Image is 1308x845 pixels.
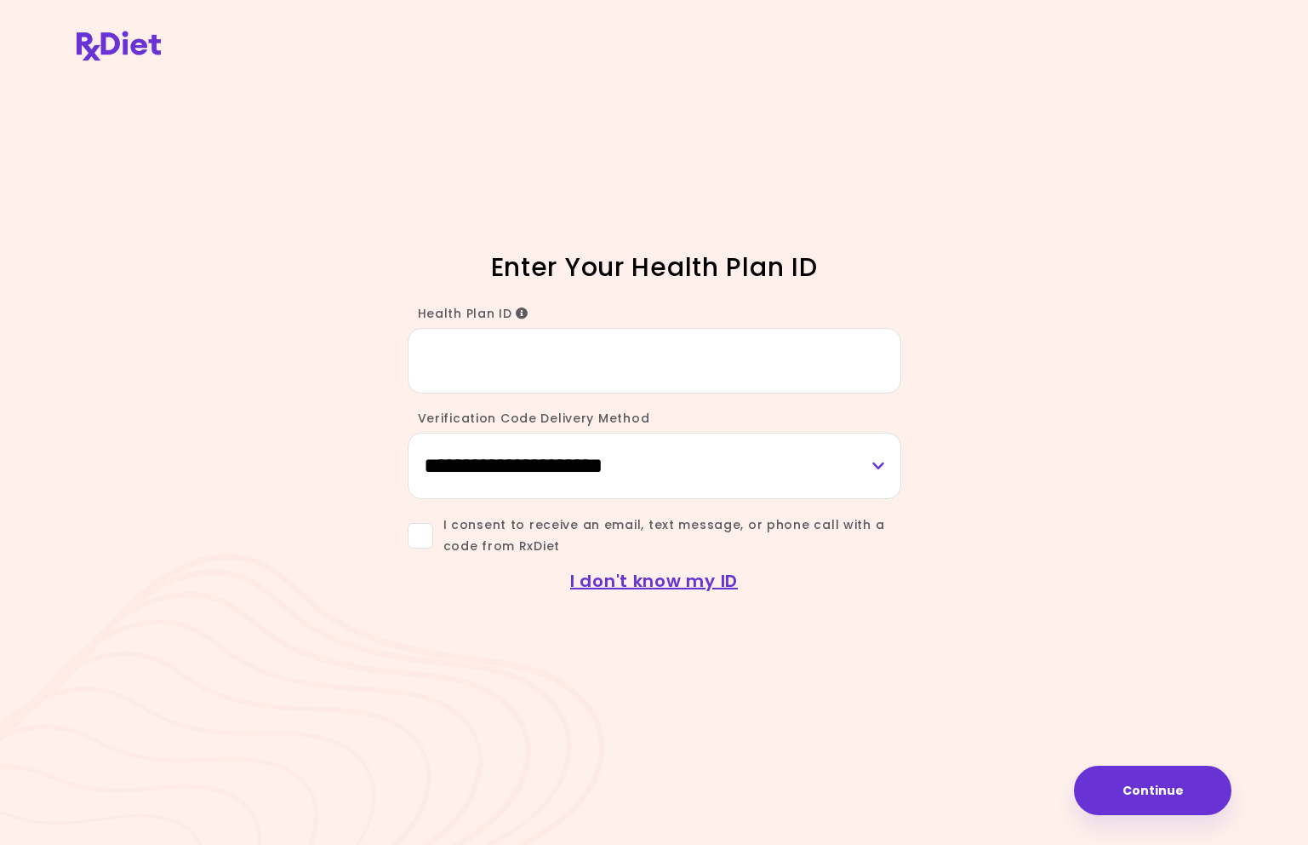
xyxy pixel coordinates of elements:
span: I consent to receive an email, text message, or phone call with a code from RxDiet [433,514,901,557]
button: Continue [1074,766,1231,815]
h1: Enter Your Health Plan ID [357,250,952,284]
label: Verification Code Delivery Method [408,410,650,427]
i: Info [516,308,528,319]
img: RxDiet [77,31,161,60]
a: I don't know my ID [570,569,738,593]
span: Health Plan ID [418,305,529,322]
